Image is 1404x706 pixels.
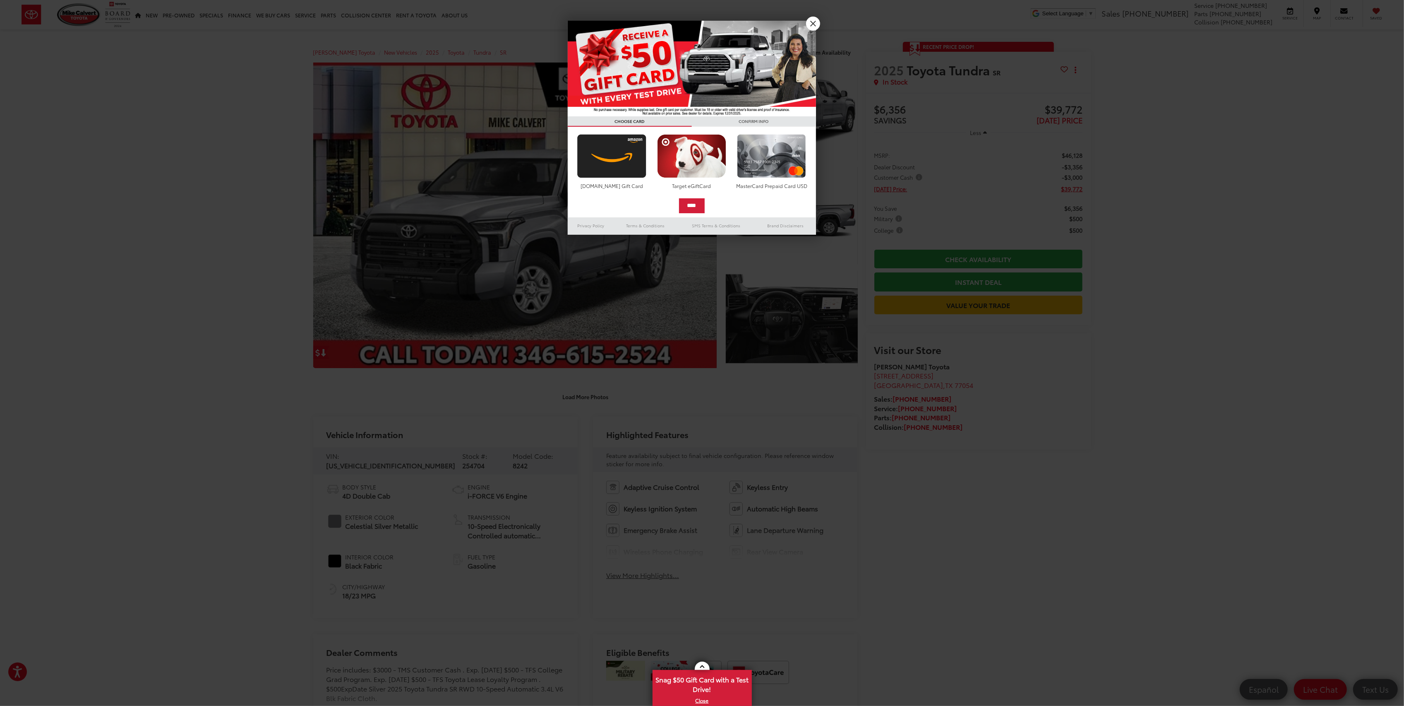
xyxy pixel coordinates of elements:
span: Snag $50 Gift Card with a Test Drive! [653,671,751,696]
div: Target eGiftCard [655,182,728,189]
img: 55838_top_625864.jpg [568,21,816,116]
div: [DOMAIN_NAME] Gift Card [575,182,648,189]
img: targetcard.png [655,134,728,178]
img: mastercard.png [735,134,808,178]
a: Privacy Policy [568,221,614,231]
a: SMS Terms & Conditions [677,221,756,231]
h3: CHOOSE CARD [568,116,692,127]
h3: CONFIRM INFO [692,116,816,127]
a: Terms & Conditions [614,221,677,231]
div: MasterCard Prepaid Card USD [735,182,808,189]
img: amazoncard.png [575,134,648,178]
a: Brand Disclaimers [756,221,816,231]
